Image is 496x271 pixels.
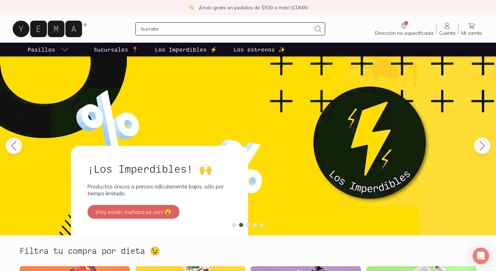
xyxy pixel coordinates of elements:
[141,25,311,33] input: Busca los mejores productos
[28,45,55,54] p: Pasillos
[20,246,160,255] h2: Filtra tu compra por dieta 😉
[155,45,217,54] p: Los Imperdibles ⚡️
[234,45,285,54] p: Los estrenos ✨
[232,43,287,56] a: Los estrenos ✨
[92,43,140,56] a: Sucursales 📍
[375,30,433,36] span: Dirección no especificada
[154,43,218,56] a: Los Imperdibles ⚡️
[461,30,482,36] span: Mi carrito
[87,183,231,197] p: Productos únicos a precios ridículamente bajos, sólo por tiempo limitado.
[473,248,489,264] div: Open Intercom Messenger
[26,43,70,56] a: pasillo-todos-link
[71,146,248,235] a: ¡Los Imperdibles! 🙌Productos únicos a precios ridículamente bajos, sólo por tiempo limitado.¡Hoy ...
[188,4,195,11] img: check
[436,22,458,36] a: Cuenta
[439,30,455,36] span: Cuenta
[87,162,231,175] h2: ¡Los Imperdibles! 🙌
[458,22,485,36] a: Mi carrito
[87,205,179,219] button: ¡Hoy están, mañana se van! 😮
[94,45,138,54] p: Sucursales 📍
[199,4,308,11] p: ¡Envío gratis en pedidos de $500 o más! (CDMX)
[372,22,436,36] a: Dirección no especificada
